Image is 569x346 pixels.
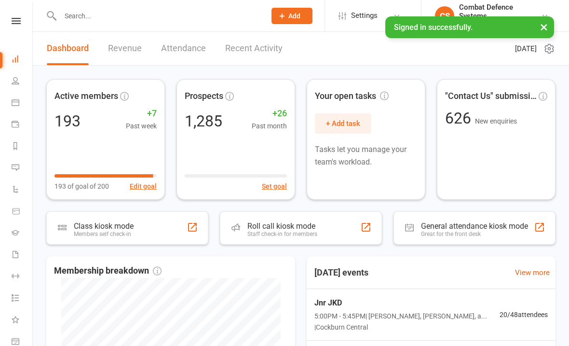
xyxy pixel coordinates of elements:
button: + Add task [315,113,371,134]
button: Add [271,8,312,24]
span: [DATE] [515,43,537,55]
button: Edit goal [130,181,157,192]
div: Combat Defence Systems [459,3,541,20]
a: Product Sales [12,201,33,223]
a: What's New [12,310,33,332]
a: Recent Activity [225,32,283,65]
span: Membership breakdown [54,264,162,278]
a: People [12,71,33,93]
a: Reports [12,136,33,158]
button: × [535,16,553,37]
span: Past week [126,121,157,131]
a: Dashboard [47,32,89,65]
button: Set goal [262,181,287,192]
span: Jnr JKD [314,297,500,309]
span: 626 [445,109,475,127]
input: Search... [57,9,259,23]
a: Dashboard [12,49,33,71]
span: Signed in successfully. [394,23,473,32]
div: 1,285 [185,113,222,129]
div: Roll call kiosk mode [247,221,317,231]
a: Attendance [161,32,206,65]
span: 20 / 48 attendees [500,309,548,320]
span: Settings [351,5,378,27]
span: 193 of goal of 200 [54,181,109,192]
span: +7 [126,107,157,121]
div: Class kiosk mode [74,221,134,231]
a: View more [515,267,550,278]
div: Members self check-in [74,231,134,237]
span: Your open tasks [315,89,389,103]
span: +26 [252,107,287,121]
div: 193 [54,113,81,129]
div: CS [435,6,454,26]
div: Staff check-in for members [247,231,317,237]
span: New enquiries [475,117,517,125]
div: General attendance kiosk mode [421,221,528,231]
p: Tasks let you manage your team's workload. [315,143,417,168]
a: Calendar [12,93,33,114]
a: Payments [12,114,33,136]
div: Great for the front desk [421,231,528,237]
a: Revenue [108,32,142,65]
span: "Contact Us" submissions [445,89,537,103]
span: Add [288,12,300,20]
span: Past month [252,121,287,131]
h3: [DATE] events [307,264,376,281]
span: 5:00PM - 5:45PM | [PERSON_NAME], [PERSON_NAME], a... | Cockburn Central [314,311,500,332]
span: Prospects [185,89,223,103]
span: Active members [54,89,118,103]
